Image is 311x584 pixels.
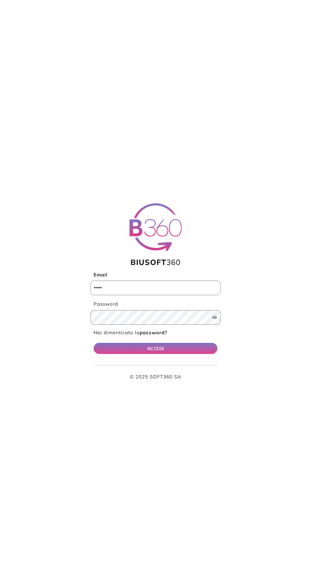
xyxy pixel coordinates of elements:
b: password? [140,329,167,336]
span: BIUSOFT [130,257,166,267]
a: Hai dimenticato lapassword? [94,329,167,336]
button: ACCEDI [94,343,217,354]
h1: 360 [90,258,221,267]
b: Email [94,272,108,278]
label: Password [90,301,221,308]
p: © 2025 SOFT360 SA [94,373,217,381]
